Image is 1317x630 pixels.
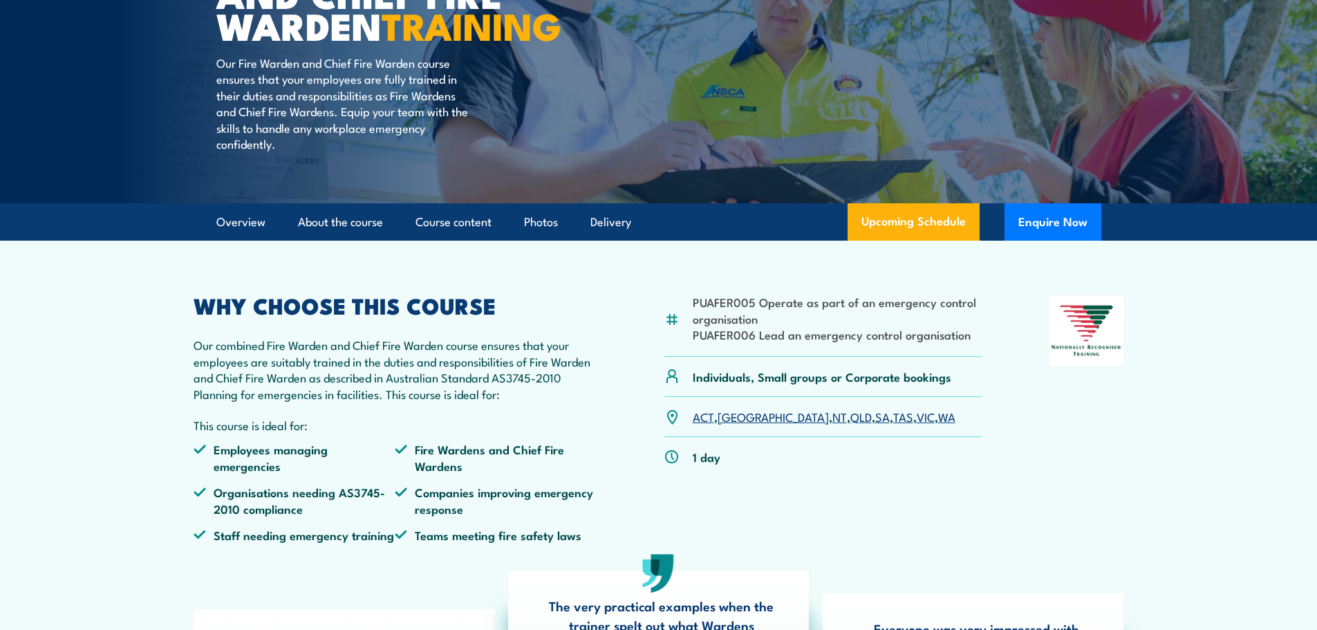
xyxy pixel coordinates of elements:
[938,408,955,425] a: WA
[194,337,597,402] p: Our combined Fire Warden and Chief Fire Warden course ensures that your employees are suitably tr...
[893,408,913,425] a: TAS
[395,527,597,543] li: Teams meeting fire safety laws
[216,55,469,151] p: Our Fire Warden and Chief Fire Warden course ensures that your employees are fully trained in the...
[194,441,395,474] li: Employees managing emergencies
[917,408,935,425] a: VIC
[298,204,383,241] a: About the course
[194,527,395,543] li: Staff needing emergency training
[850,408,872,425] a: QLD
[590,204,631,241] a: Delivery
[693,294,982,326] li: PUAFER005 Operate as part of an emergency control organisation
[693,449,720,465] p: 1 day
[415,204,492,241] a: Course content
[194,484,395,517] li: Organisations needing AS3745-2010 compliance
[395,484,597,517] li: Companies improving emergency response
[524,204,558,241] a: Photos
[194,417,597,433] p: This course is ideal for:
[216,204,265,241] a: Overview
[395,441,597,474] li: Fire Wardens and Chief Fire Wardens
[875,408,890,425] a: SA
[1049,295,1124,366] img: Nationally Recognised Training logo.
[832,408,847,425] a: NT
[693,409,955,425] p: , , , , , , ,
[194,295,597,315] h2: WHY CHOOSE THIS COURSE
[848,203,980,241] a: Upcoming Schedule
[1005,203,1101,241] button: Enquire Now
[693,369,951,385] p: Individuals, Small groups or Corporate bookings
[718,408,829,425] a: [GEOGRAPHIC_DATA]
[693,408,714,425] a: ACT
[693,326,982,342] li: PUAFER006 Lead an emergency control organisation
